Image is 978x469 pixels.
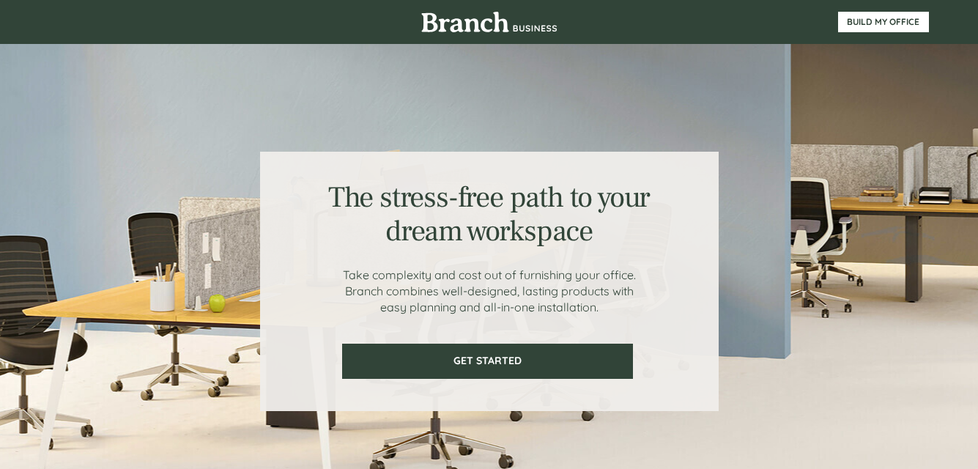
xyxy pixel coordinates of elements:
[328,179,650,250] span: The stress-free path to your dream workspace
[342,344,633,379] a: GET STARTED
[838,17,929,27] span: BUILD MY OFFICE
[838,12,929,32] a: BUILD MY OFFICE
[344,355,631,367] span: GET STARTED
[343,267,636,314] span: Take complexity and cost out of furnishing your office. Branch combines well-designed, lasting pr...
